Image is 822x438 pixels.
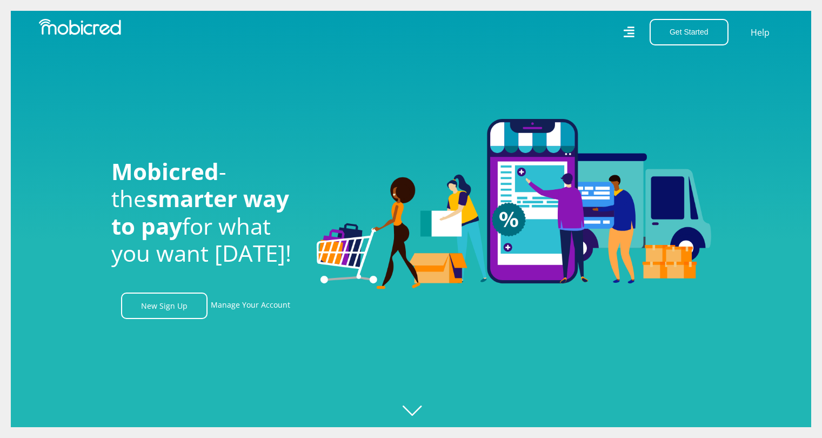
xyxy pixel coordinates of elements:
[111,156,219,187] span: Mobicred
[39,19,121,35] img: Mobicred
[750,25,770,39] a: Help
[317,119,711,290] img: Welcome to Mobicred
[111,183,289,241] span: smarter way to pay
[211,293,290,319] a: Manage Your Account
[650,19,729,45] button: Get Started
[111,158,300,267] h1: - the for what you want [DATE]!
[121,293,208,319] a: New Sign Up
